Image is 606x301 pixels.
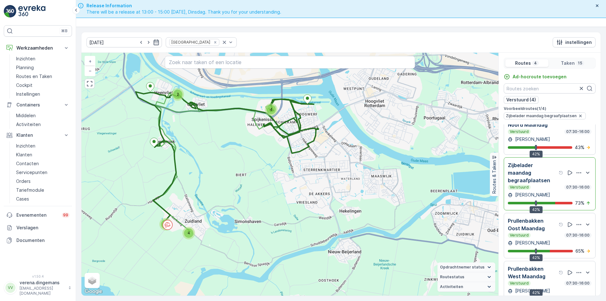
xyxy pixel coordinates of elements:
span: + [89,58,92,64]
p: [PERSON_NAME] [514,288,550,294]
p: Planning [16,64,34,71]
summary: Activiteiten [437,282,495,292]
p: Routes [515,60,531,66]
div: 42% [530,151,543,158]
p: verena.dingemans [20,280,65,286]
p: Servicepunten [16,169,47,176]
p: 4 [533,61,538,66]
p: 65 % [575,248,585,254]
a: Middelen [14,111,72,120]
p: 07:30-16:00 [566,233,590,238]
a: Cockpit [14,81,72,90]
a: Routes en Taken [14,72,72,81]
p: Klanten [16,132,59,138]
p: 43 % [575,144,585,151]
a: Inzichten [14,141,72,150]
p: 73 % [575,200,585,206]
div: 2 [159,218,172,231]
p: Prullenbakken West Maandag [508,265,557,280]
p: Werkzaamheden [16,45,59,51]
div: [GEOGRAPHIC_DATA] [169,39,211,45]
p: ⌘B [61,28,68,33]
span: There will be a release at 13:00 - 15:00 [DATE], Dinsdag. Thank you for your understanding. [86,9,281,15]
button: instellingen [553,37,596,47]
span: 4 [270,107,272,112]
span: Opdrachtnemer status [440,265,484,270]
span: Release Information [86,3,281,9]
a: Planning [14,63,72,72]
p: [EMAIL_ADDRESS][DOMAIN_NAME] [20,286,65,296]
p: Activiteiten [16,121,41,128]
p: Taken [561,60,575,66]
a: Contacten [14,159,72,168]
div: 42% [530,254,543,261]
a: Instellingen [14,90,72,99]
a: Evenementen99 [4,209,72,221]
input: Zoek naar taken of een locatie [165,56,415,69]
a: Orders [14,177,72,186]
p: Middelen [16,112,36,119]
button: VVverena.dingemans[EMAIL_ADDRESS][DOMAIN_NAME] [4,280,72,296]
p: Voorbeeldroutes ( 1 / 4 ) [504,106,596,111]
p: Verslagen [16,225,69,231]
p: Routes en Taken [16,73,52,80]
div: help tooltippictogram [559,170,564,175]
p: Documenten [16,237,69,244]
p: Verstuurd (4) [506,97,536,103]
a: Klanten [14,150,72,159]
button: Werkzaamheden [4,42,72,54]
p: 15 [577,61,583,66]
p: Verstuurd [509,233,529,238]
p: [PERSON_NAME] [514,192,550,198]
p: instellingen [565,39,592,45]
span: Zijbelader maandag begraafplaatsen [506,113,577,118]
p: 99 [63,213,68,218]
div: Remove Prullenbakken [212,40,219,45]
summary: Opdrachtnemer status [437,262,495,272]
a: Ad-hocroute toevoegen [504,74,567,80]
div: 42% [530,289,543,296]
p: Inzichten [16,143,35,149]
p: [PERSON_NAME] [514,136,550,142]
span: v 1.50.4 [4,274,72,278]
a: Servicepunten [14,168,72,177]
button: Containers [4,99,72,111]
span: Routestatus [440,274,464,280]
img: Google [83,287,104,296]
p: Routes & Taken [491,160,497,194]
p: Tariefmodule [16,187,44,193]
div: 4 [182,227,195,239]
p: Cases [16,196,29,202]
a: Activiteiten [14,120,72,129]
p: Prullenbakken Oost Maandag [508,217,557,232]
p: 07:30-16:00 [566,185,590,190]
p: [PERSON_NAME] [514,240,550,246]
a: Tariefmodule [14,186,72,195]
p: Verstuurd [509,129,529,134]
button: Klanten [4,129,72,141]
p: Evenementen [16,212,58,218]
input: dd/mm/yyyy [86,37,162,47]
p: Contacten [16,160,39,167]
a: Cases [14,195,72,203]
input: Routes zoeken [504,83,596,93]
div: 42% [530,206,543,213]
p: 07:30-16:00 [566,129,590,134]
span: Activiteiten [440,284,463,289]
img: logo_light-DOdMpM7g.png [18,5,45,18]
div: help tooltippictogram [559,222,564,227]
p: Ad-hocroute toevoegen [513,74,567,80]
p: Instellingen [16,91,40,97]
span: 2 [177,92,179,97]
summary: Routestatus [437,272,495,282]
p: Klanten [16,152,32,158]
p: Zijbelader maandag begraafplaatsen [508,161,557,184]
a: Layers [85,274,99,287]
span: − [89,68,92,73]
p: Verstuurd [509,281,529,286]
a: In zoomen [85,57,95,66]
button: Verstuurd (4) [504,96,538,104]
a: Inzichten [14,54,72,63]
div: VV [5,283,15,293]
p: Verstuurd [509,185,529,190]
